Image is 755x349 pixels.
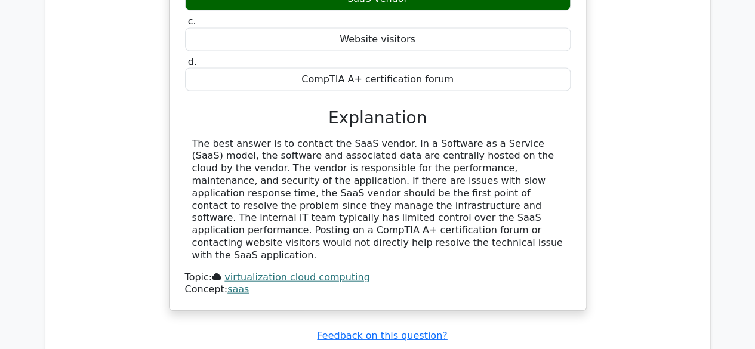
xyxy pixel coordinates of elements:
span: d. [188,56,197,67]
a: Feedback on this question? [317,330,447,341]
h3: Explanation [192,108,563,128]
div: Topic: [185,271,571,284]
a: virtualization cloud computing [224,271,369,283]
div: CompTIA A+ certification forum [185,68,571,91]
a: saas [227,283,249,295]
div: Website visitors [185,28,571,51]
span: c. [188,16,196,27]
div: Concept: [185,283,571,296]
div: The best answer is to contact the SaaS vendor. In a Software as a Service (SaaS) model, the softw... [192,138,563,262]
